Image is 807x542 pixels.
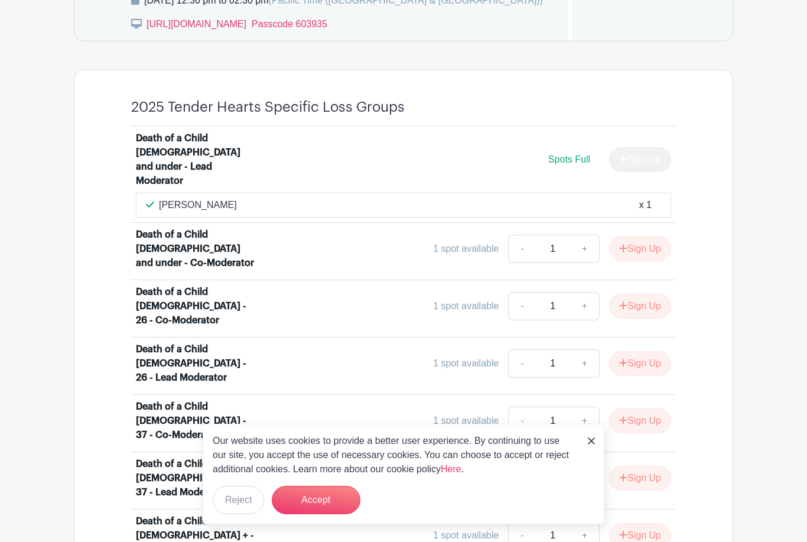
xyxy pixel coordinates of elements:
button: Sign Up [609,236,671,261]
div: Death of a Child [DEMOGRAPHIC_DATA] and under - Lead Moderator [136,131,256,188]
a: + [570,407,600,435]
div: Death of a Child [DEMOGRAPHIC_DATA] - 26 - Lead Moderator [136,342,256,385]
button: Accept [272,486,360,514]
a: + [570,349,600,378]
p: Our website uses cookies to provide a better user experience. By continuing to use our site, you ... [213,434,575,476]
div: 1 spot available [433,414,499,428]
a: + [570,292,600,320]
a: [URL][DOMAIN_NAME] Passcode 603935 [147,19,327,29]
div: Death of a Child [DEMOGRAPHIC_DATA] - 37 - Co-Moderator [136,400,256,442]
a: - [508,349,535,378]
div: Death of a Child [DEMOGRAPHIC_DATA] - 26 - Co-Moderator [136,285,256,327]
a: - [508,235,535,263]
div: 1 spot available [433,242,499,256]
button: Sign Up [609,351,671,376]
h4: 2025 Tender Hearts Specific Loss Groups [131,99,405,116]
div: Death of a Child [DEMOGRAPHIC_DATA] and under - Co-Moderator [136,228,256,270]
div: 1 spot available [433,299,499,313]
div: 1 spot available [433,356,499,371]
button: Reject [213,486,264,514]
a: - [508,292,535,320]
span: Spots Full [548,154,590,164]
button: Sign Up [609,294,671,319]
p: [PERSON_NAME] [159,198,237,212]
button: Sign Up [609,466,671,491]
div: x 1 [639,198,652,212]
a: + [570,235,600,263]
img: close_button-5f87c8562297e5c2d7936805f587ecaba9071eb48480494691a3f1689db116b3.svg [588,437,595,444]
button: Sign Up [609,408,671,433]
a: Here [441,464,461,474]
div: Death of a Child [DEMOGRAPHIC_DATA] - 37 - Lead Moderator [136,457,256,499]
a: - [508,407,535,435]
